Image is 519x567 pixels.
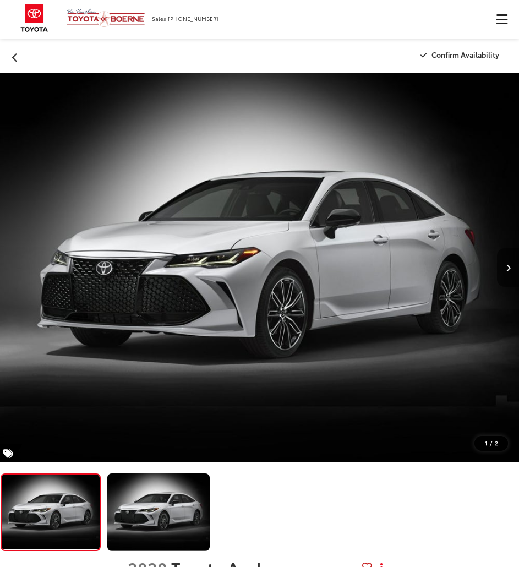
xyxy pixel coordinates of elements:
button: Confirm Availability [414,45,509,64]
span: Confirm Availability [431,50,499,59]
a: Expand Photo 0 [1,473,101,550]
button: Next image [497,248,519,287]
img: 2020 Toyota Avalon Touring [106,473,211,551]
span: Sales [152,14,166,23]
img: 2020 Toyota Avalon Touring [1,475,100,549]
span: 1 [485,439,487,447]
a: Expand Photo 1 [107,473,210,550]
span: 2 [495,439,498,447]
span: [PHONE_NUMBER] [168,14,218,23]
span: / [489,439,493,447]
img: Vic Vaughan Toyota of Boerne [67,8,145,28]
